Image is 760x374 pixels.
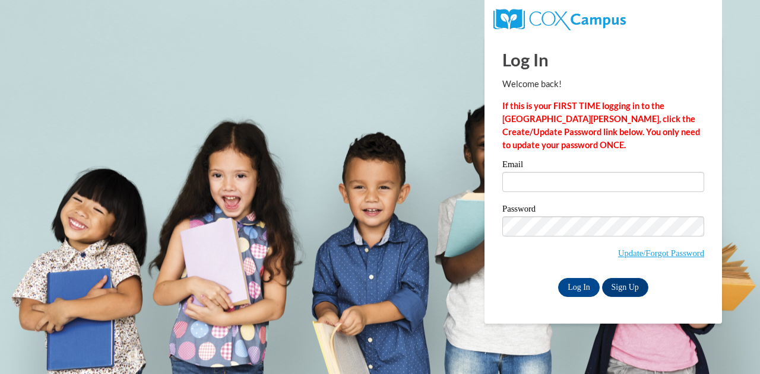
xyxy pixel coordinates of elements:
a: Update/Forgot Password [618,248,704,258]
p: Welcome back! [502,78,704,91]
label: Email [502,160,704,172]
a: Sign Up [602,278,648,297]
h1: Log In [502,47,704,72]
img: COX Campus [493,9,626,30]
a: COX Campus [493,14,626,24]
input: Log In [558,278,600,297]
label: Password [502,204,704,216]
strong: If this is your FIRST TIME logging in to the [GEOGRAPHIC_DATA][PERSON_NAME], click the Create/Upd... [502,101,700,150]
